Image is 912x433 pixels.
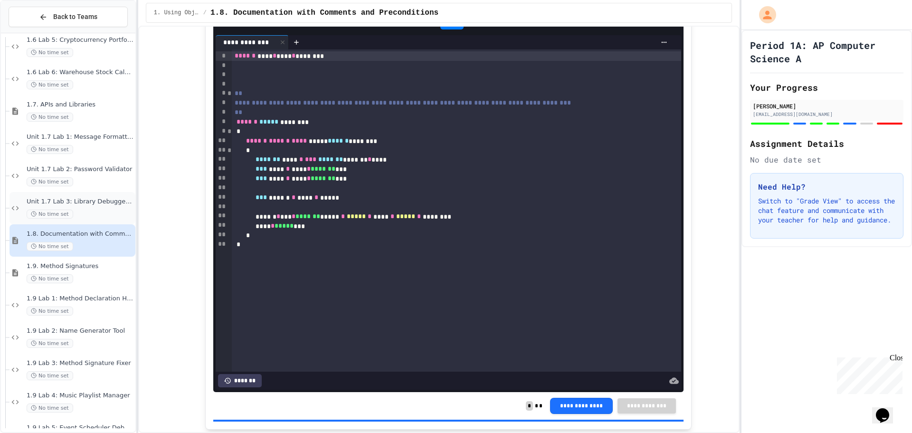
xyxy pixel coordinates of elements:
span: No time set [27,145,73,154]
span: 1.9 Lab 2: Name Generator Tool [27,327,133,335]
span: No time set [27,242,73,251]
span: No time set [27,371,73,380]
span: 1.7. APIs and Libraries [27,101,133,109]
h3: Need Help? [758,181,895,192]
span: No time set [27,113,73,122]
span: 1.6 Lab 6: Warehouse Stock Calculator [27,68,133,77]
span: 1. Using Objects and Methods [154,9,199,17]
span: 1.9 Lab 1: Method Declaration Helper [27,295,133,303]
h2: Your Progress [750,81,903,94]
span: 1.9 Lab 3: Method Signature Fixer [27,359,133,367]
h2: Assignment Details [750,137,903,150]
span: 1.9 Lab 5: Event Scheduler Debugger [27,424,133,432]
iframe: chat widget [833,354,902,394]
div: Chat with us now!Close [4,4,66,60]
span: 1.6 Lab 5: Cryptocurrency Portfolio Debugger [27,36,133,44]
span: No time set [27,48,73,57]
div: My Account [749,4,779,26]
div: [EMAIL_ADDRESS][DOMAIN_NAME] [753,111,901,118]
button: Back to Teams [9,7,128,27]
p: Switch to "Grade View" to access the chat feature and communicate with your teacher for help and ... [758,196,895,225]
span: 1.9. Method Signatures [27,262,133,270]
span: No time set [27,80,73,89]
span: No time set [27,339,73,348]
span: No time set [27,404,73,413]
iframe: chat widget [872,395,902,423]
span: No time set [27,274,73,283]
span: No time set [27,177,73,186]
span: Back to Teams [53,12,97,22]
span: Unit 1.7 Lab 2: Password Validator [27,165,133,173]
span: Unit 1.7 Lab 1: Message Formatter Fixer [27,133,133,141]
span: No time set [27,307,73,316]
span: Unit 1.7 Lab 3: Library Debugger Challenge [27,198,133,206]
span: / [203,9,207,17]
span: 1.9 Lab 4: Music Playlist Manager [27,392,133,400]
span: 1.8. Documentation with Comments and Preconditions [27,230,133,238]
span: No time set [27,210,73,219]
div: No due date set [750,154,903,165]
span: 1.8. Documentation with Comments and Preconditions [210,7,438,19]
h1: Period 1A: AP Computer Science A [750,38,903,65]
div: [PERSON_NAME] [753,102,901,110]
